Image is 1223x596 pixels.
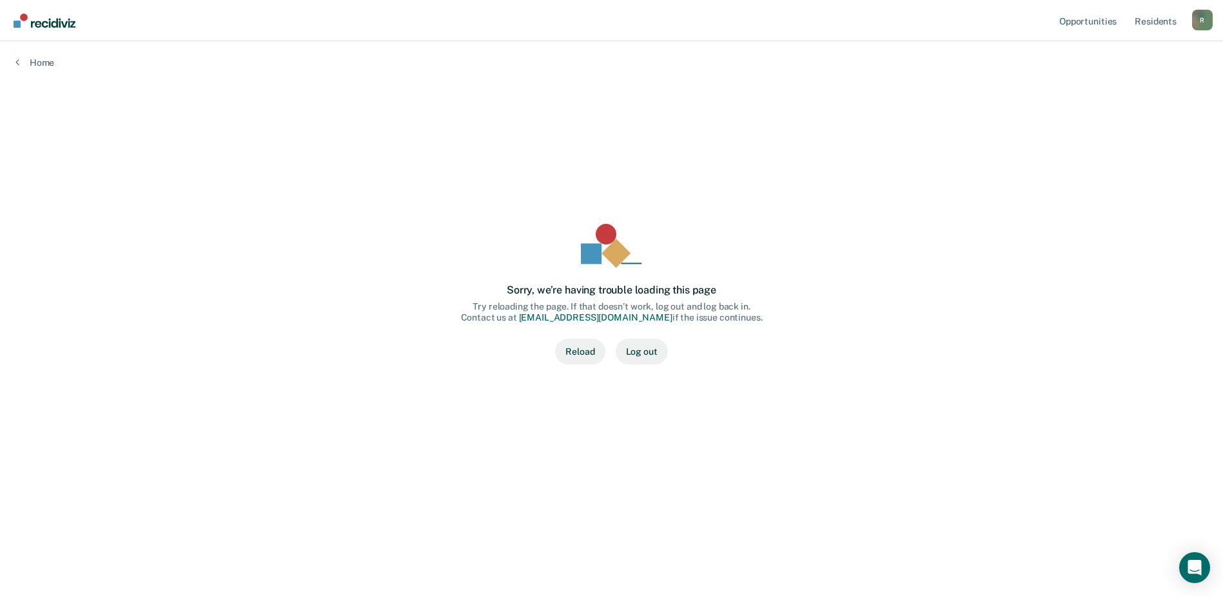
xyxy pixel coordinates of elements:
button: Log out [616,339,668,364]
div: Open Intercom Messenger [1179,552,1210,583]
div: Try reloading the page. If that doesn’t work, log out and log back in. Contact us at if the issue... [461,301,763,323]
button: Profile dropdown button [1192,10,1213,30]
a: [EMAIL_ADDRESS][DOMAIN_NAME] [519,312,672,323]
div: R [1192,10,1213,30]
button: Reload [555,339,605,364]
img: Recidiviz [14,14,75,28]
div: Sorry, we’re having trouble loading this page [507,284,716,296]
a: Home [15,57,1208,68]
